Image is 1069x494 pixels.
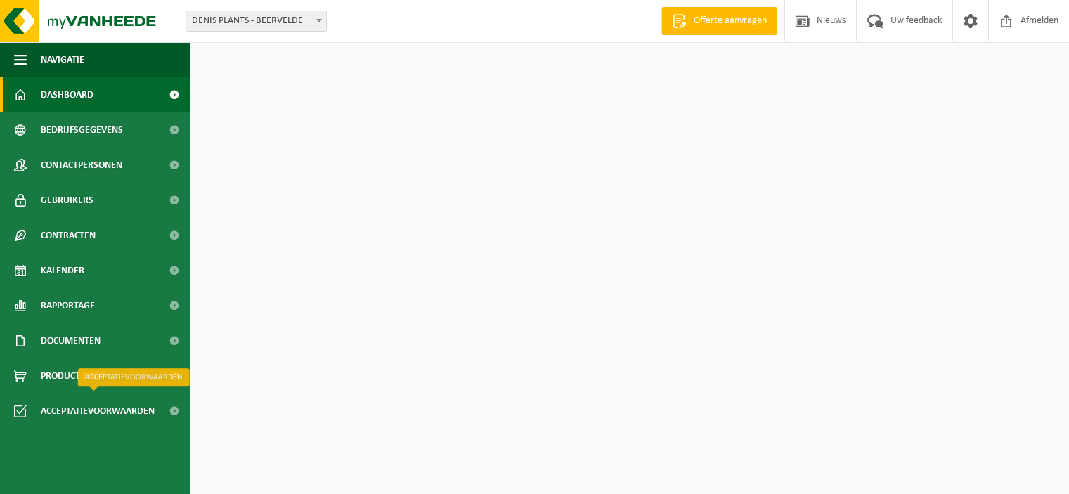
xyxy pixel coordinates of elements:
[690,14,770,28] span: Offerte aanvragen
[41,148,122,183] span: Contactpersonen
[41,42,84,77] span: Navigatie
[41,183,93,218] span: Gebruikers
[41,323,101,358] span: Documenten
[41,358,105,394] span: Product Shop
[41,77,93,112] span: Dashboard
[186,11,326,31] span: DENIS PLANTS - BEERVELDE
[41,112,123,148] span: Bedrijfsgegevens
[186,11,327,32] span: DENIS PLANTS - BEERVELDE
[661,7,777,35] a: Offerte aanvragen
[41,394,155,429] span: Acceptatievoorwaarden
[41,288,95,323] span: Rapportage
[41,218,96,253] span: Contracten
[41,253,84,288] span: Kalender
